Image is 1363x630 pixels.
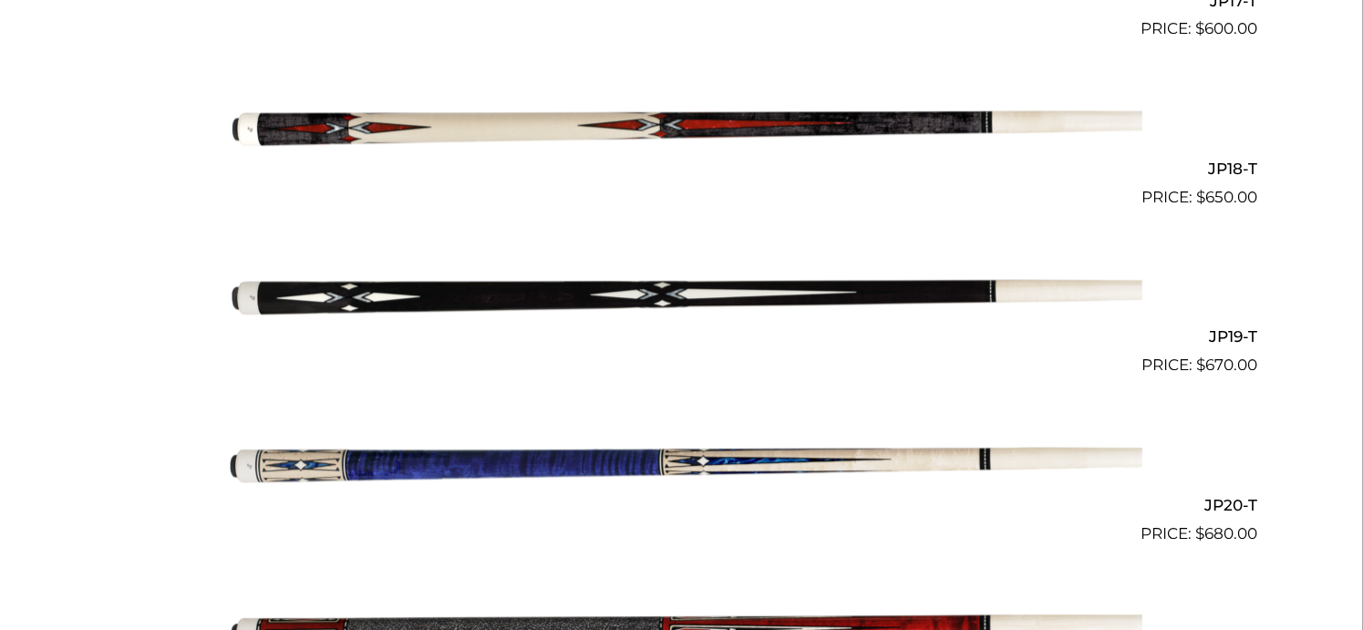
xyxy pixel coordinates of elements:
[106,151,1258,185] h2: JP18-T
[222,217,1142,370] img: JP19-T
[1197,188,1258,206] bdi: 650.00
[106,385,1258,545] a: JP20-T $680.00
[1196,19,1258,37] bdi: 600.00
[222,48,1142,201] img: JP18-T
[1196,524,1258,542] bdi: 680.00
[1196,19,1205,37] span: $
[1196,524,1205,542] span: $
[106,217,1258,377] a: JP19-T $670.00
[106,488,1258,522] h2: JP20-T
[1197,188,1206,206] span: $
[1197,356,1206,374] span: $
[106,48,1258,209] a: JP18-T $650.00
[222,385,1142,538] img: JP20-T
[106,320,1258,354] h2: JP19-T
[1197,356,1258,374] bdi: 670.00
